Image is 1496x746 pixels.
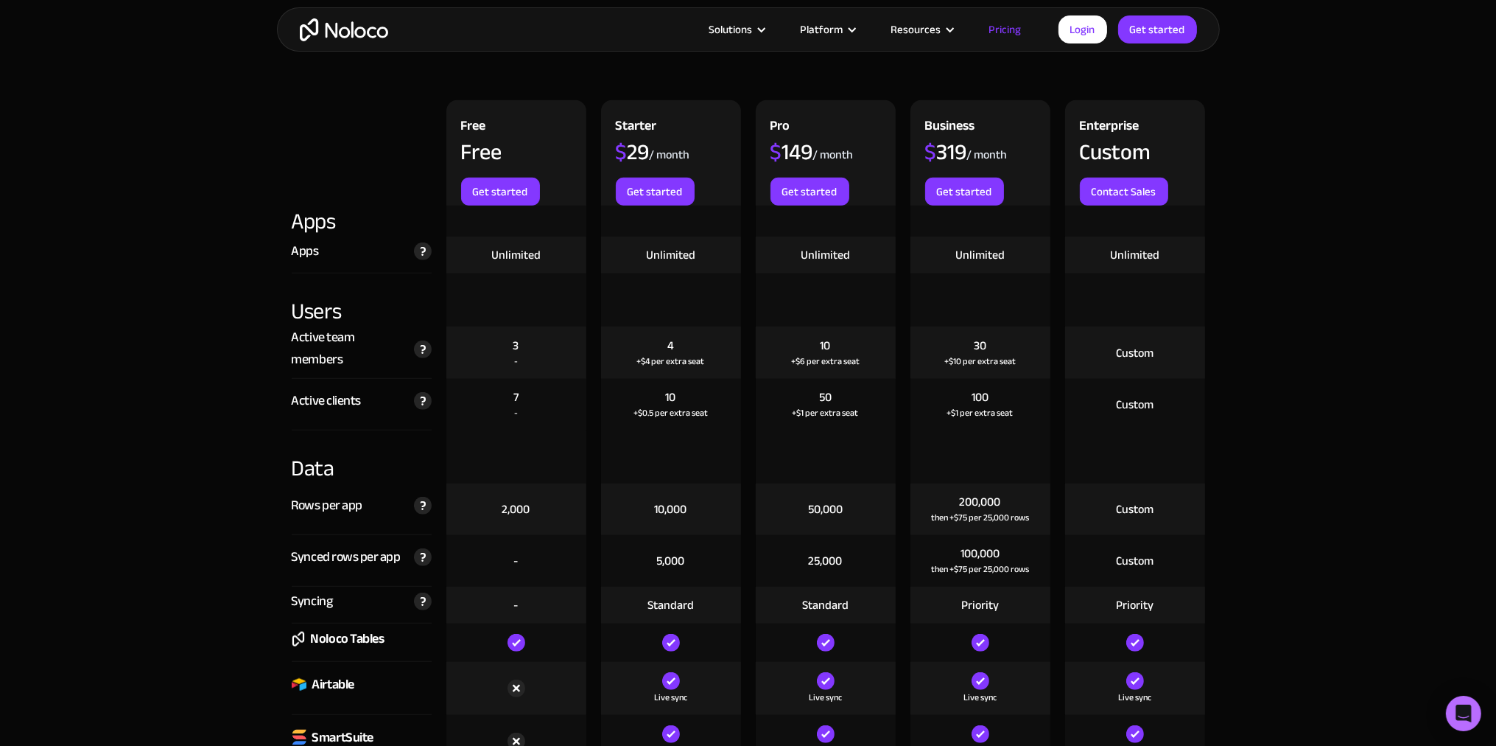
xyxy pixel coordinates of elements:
div: Active clients [292,390,361,412]
div: Live sync [654,690,687,705]
div: / month [967,147,1008,163]
div: +$1 per extra seat [793,405,859,420]
div: Custom [1116,397,1153,413]
span: $ [925,131,937,172]
div: 10 [666,389,676,405]
div: 29 [616,141,650,163]
div: / month [650,147,690,163]
div: 25,000 [809,553,843,569]
div: / month [813,147,854,163]
a: Login [1058,15,1107,43]
div: Unlimited [491,247,541,263]
div: Unlimited [801,247,850,263]
div: Free [461,141,502,163]
div: 5,000 [657,553,685,569]
div: Resources [873,20,971,39]
a: Get started [770,178,849,206]
div: 100 [972,389,988,405]
div: 4 [667,338,674,354]
div: 10 [821,338,831,354]
div: 2,000 [502,501,530,517]
a: home [300,18,388,41]
div: - [514,405,518,420]
div: +$10 per extra seat [944,354,1016,369]
div: +$4 per extra seat [637,354,705,369]
div: 30 [974,338,986,354]
div: Standard [802,597,849,613]
div: Live sync [963,690,997,705]
div: - [514,597,519,613]
div: +$6 per extra seat [791,354,860,369]
div: Unlimited [646,247,695,263]
div: Standard [647,597,694,613]
div: Synced rows per app [292,546,401,568]
div: Custom [1116,553,1153,569]
span: $ [770,131,782,172]
div: Noloco Tables [311,628,384,650]
div: 10,000 [655,501,687,517]
a: Get started [1118,15,1197,43]
div: 50,000 [808,501,843,517]
div: Resources [891,20,941,39]
div: Free [461,115,486,141]
div: Priority [1116,597,1153,613]
a: Pricing [971,20,1040,39]
div: Data [292,430,432,484]
div: Enterprise [1080,115,1139,141]
div: Apps [292,240,319,262]
div: then +$75 per 25,000 rows [931,510,1029,525]
div: Platform [782,20,873,39]
div: Custom [1080,141,1151,163]
a: Get started [616,178,695,206]
div: - [514,553,519,569]
div: Business [925,115,975,141]
div: Live sync [1118,690,1151,705]
div: Pro [770,115,790,141]
div: Platform [801,20,843,39]
div: Custom [1116,501,1153,517]
div: 319 [925,141,967,163]
div: +$0.5 per extra seat [633,405,708,420]
div: Open Intercom Messenger [1446,696,1481,731]
div: 7 [513,389,519,405]
div: 100,000 [961,545,1000,562]
div: 200,000 [960,494,1001,510]
div: 149 [770,141,813,163]
div: Live sync [809,690,842,705]
div: 3 [513,338,519,354]
div: Solutions [691,20,782,39]
div: Unlimited [1110,247,1159,263]
div: Active team members [292,327,407,371]
div: Apps [292,206,432,237]
div: +$1 per extra seat [947,405,1014,420]
div: Unlimited [955,247,1005,263]
div: - [514,354,518,369]
div: Priority [961,597,999,613]
span: $ [616,131,628,172]
div: Airtable [312,674,354,696]
div: Starter [616,115,657,141]
div: Custom [1116,345,1153,361]
div: 50 [819,389,832,405]
div: Users [292,273,432,327]
div: Rows per app [292,495,362,517]
a: Get started [925,178,1004,206]
div: Solutions [709,20,753,39]
a: Get started [461,178,540,206]
a: Contact Sales [1080,178,1168,206]
div: Syncing [292,590,333,613]
div: then +$75 per 25,000 rows [931,562,1029,576]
